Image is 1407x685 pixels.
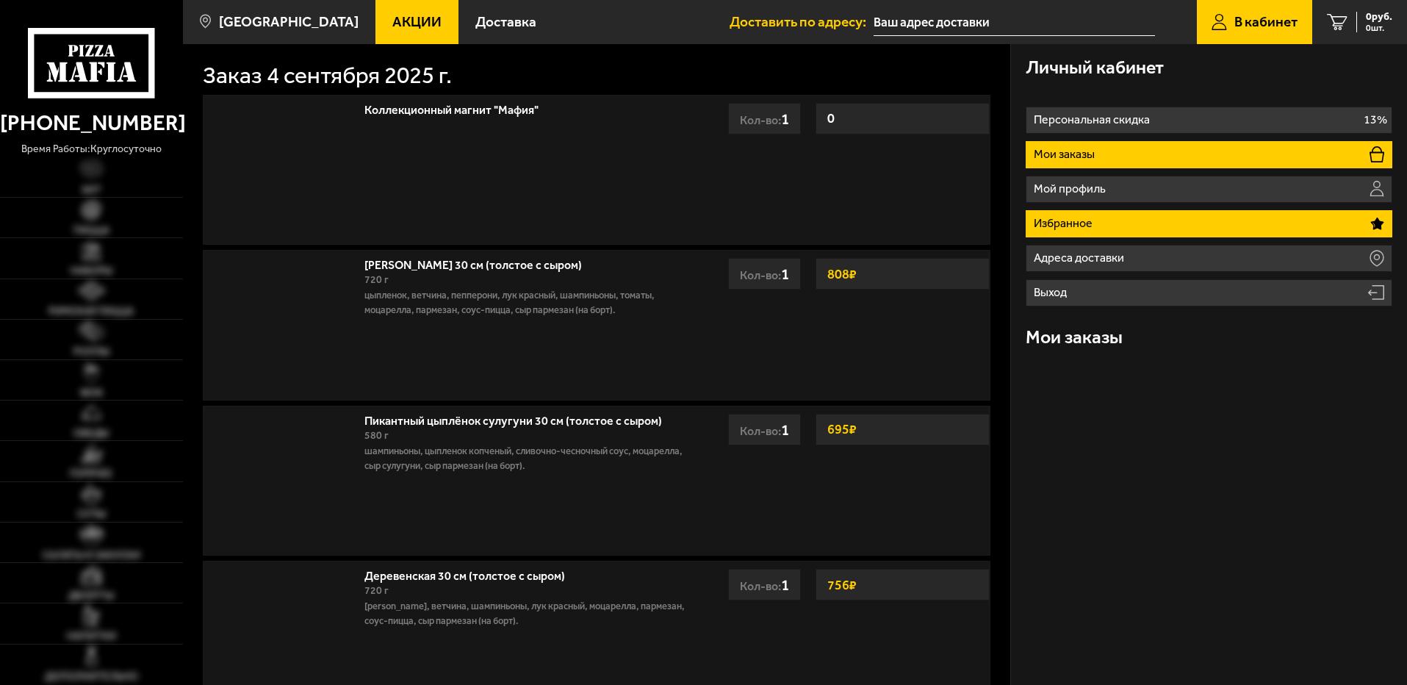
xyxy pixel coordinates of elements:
span: 720 г [364,273,389,286]
span: Напитки [67,631,116,642]
h3: Мои заказы [1026,329,1123,347]
p: цыпленок, ветчина, пепперони, лук красный, шампиньоны, томаты, моцарелла, пармезан, соус-пицца, с... [364,288,685,318]
span: 1 [781,420,789,439]
strong: 756 ₽ [824,571,860,599]
p: 13% [1364,114,1387,126]
a: Деревенская 30 см (толстое с сыром) [364,564,580,583]
p: Мой профиль [1034,183,1109,195]
div: Кол-во: [728,258,801,290]
div: Кол-во: [728,103,801,135]
span: Пицца [73,226,109,236]
p: Избранное [1034,218,1096,229]
a: Коллекционный магнит "Мафия" [364,98,553,117]
a: [PERSON_NAME] 30 см (толстое с сыром) [364,254,597,272]
a: Пикантный цыплёнок сулугуни 30 см (толстое с сыром) [364,409,677,428]
span: 0 руб. [1366,12,1392,22]
strong: 695 ₽ [824,415,860,443]
span: В кабинет [1234,15,1298,29]
span: Десерты [68,591,114,601]
span: [GEOGRAPHIC_DATA] [219,15,359,29]
div: Кол-во: [728,569,801,600]
span: Дополнительно [45,672,138,682]
span: 1 [781,265,789,283]
span: Римская пицца [48,306,134,317]
span: Обеды [73,428,109,439]
span: Доставка [475,15,536,29]
span: 1 [781,110,789,128]
span: 0 шт. [1366,24,1392,32]
p: [PERSON_NAME], ветчина, шампиньоны, лук красный, моцарелла, пармезан, соус-пицца, сыр пармезан (н... [364,599,685,628]
span: Роллы [73,347,109,357]
p: Персональная скидка [1034,114,1154,126]
p: шампиньоны, цыпленок копченый, сливочно-чесночный соус, моцарелла, сыр сулугуни, сыр пармезан (на... [364,444,685,473]
span: Акции [392,15,442,29]
span: 720 г [364,584,389,597]
h1: Заказ 4 сентября 2025 г. [203,64,452,87]
span: 1 [781,575,789,594]
p: Адреса доставки [1034,252,1128,264]
strong: 0 [824,104,838,132]
p: Мои заказы [1034,148,1098,160]
span: Супы [77,509,106,520]
span: Салаты и закуски [43,550,140,561]
span: Горячее [70,469,112,479]
p: Выход [1034,287,1070,298]
div: Кол-во: [728,414,801,445]
span: Кировский район, муниципальный округ Морские Ворота, территория Вольный Остров, 1В [874,9,1155,36]
span: Хит [82,185,101,196]
strong: 808 ₽ [824,260,860,288]
span: WOK [80,388,103,398]
span: Доставить по адресу: [730,15,874,29]
input: Ваш адрес доставки [874,9,1155,36]
span: Наборы [71,266,112,276]
span: 580 г [364,429,389,442]
h3: Личный кабинет [1026,59,1164,77]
